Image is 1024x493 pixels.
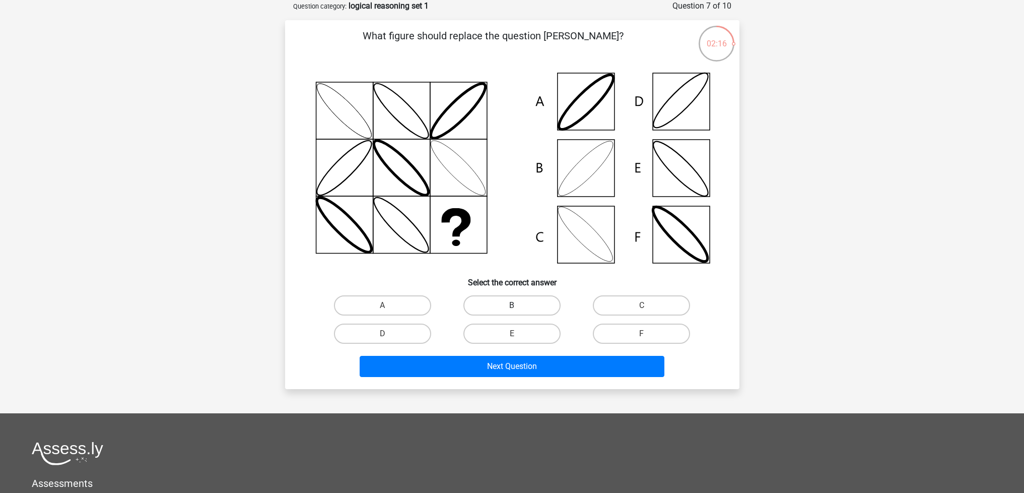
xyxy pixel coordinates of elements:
p: What figure should replace the question [PERSON_NAME]? [301,28,686,58]
label: C [593,295,690,316]
h5: Assessments [32,477,992,489]
small: Question category: [293,3,347,10]
h6: Select the correct answer [301,270,723,287]
label: E [463,324,561,344]
label: F [593,324,690,344]
label: B [463,295,561,316]
button: Next Question [360,356,664,377]
label: D [334,324,431,344]
strong: logical reasoning set 1 [349,1,429,11]
label: A [334,295,431,316]
div: 02:16 [698,25,735,50]
img: Assessly logo [32,442,103,465]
